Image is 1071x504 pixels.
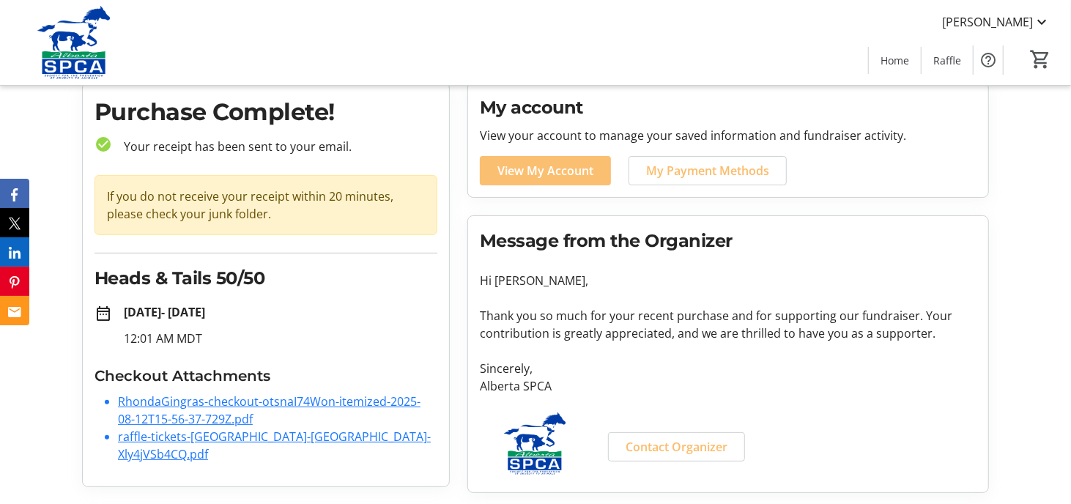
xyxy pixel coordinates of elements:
span: [PERSON_NAME] [942,13,1033,31]
span: Raffle [933,53,961,68]
a: Contact Organizer [608,432,745,462]
div: If you do not receive your receipt within 20 minutes, please check your junk folder. [94,175,437,235]
p: Alberta SPCA [480,377,976,395]
p: 12:01 AM MDT [124,330,437,347]
a: My Payment Methods [629,156,787,185]
span: View My Account [497,162,593,179]
a: RhondaGingras-checkout-otsnaI74Won-itemized-2025-08-12T15-56-37-729Z.pdf [118,393,420,427]
h2: My account [480,94,976,121]
img: Alberta SPCA logo [480,412,591,475]
span: Contact Organizer [626,438,727,456]
a: Raffle [922,47,973,74]
p: Thank you so much for your recent purchase and for supporting our fundraiser. Your contribution i... [480,307,976,342]
span: Home [881,53,909,68]
h2: Message from the Organizer [480,228,976,254]
span: My Payment Methods [646,162,769,179]
h1: Purchase Complete! [94,94,437,130]
button: Help [974,45,1003,75]
strong: [DATE] - [DATE] [124,304,205,320]
p: Sincerely, [480,360,976,377]
p: Hi [PERSON_NAME], [480,272,976,289]
a: View My Account [480,156,611,185]
mat-icon: date_range [94,305,112,322]
p: Your receipt has been sent to your email. [112,138,437,155]
a: Home [869,47,921,74]
mat-icon: check_circle [94,136,112,153]
h2: Heads & Tails 50/50 [94,265,437,292]
h3: Checkout Attachments [94,365,437,387]
p: View your account to manage your saved information and fundraiser activity. [480,127,976,144]
button: [PERSON_NAME] [930,10,1062,34]
button: Cart [1027,46,1053,73]
img: Alberta SPCA's Logo [9,6,139,79]
a: raffle-tickets-[GEOGRAPHIC_DATA]-[GEOGRAPHIC_DATA]-Xly4jVSb4CQ.pdf [118,429,431,462]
